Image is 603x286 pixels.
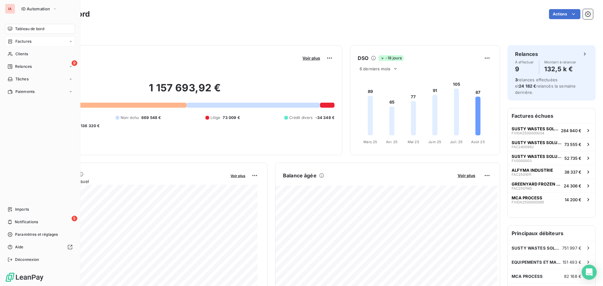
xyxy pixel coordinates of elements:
[408,140,419,144] tspan: Mai 25
[508,226,595,241] h6: Principaux débiteurs
[121,115,139,121] span: Non-échu
[15,26,44,32] span: Tableau de bord
[15,257,39,262] span: Déconnexion
[5,87,75,97] a: Paiements
[5,74,75,84] a: Tâches
[301,55,322,61] button: Voir plus
[141,115,161,121] span: 669 548 €
[378,55,403,61] span: -18 jours
[508,137,595,151] button: SUSTY WASTES SOLUTIONS [GEOGRAPHIC_DATA] (SWS FRANCE)FAC240098273 555 €
[229,173,247,178] button: Voir plus
[283,172,317,179] h6: Balance âgée
[512,131,544,135] span: FVIDA2500000034
[512,260,562,265] span: EQUIPEMENTS ET MACHINES DE L'OUEST
[231,174,245,178] span: Voir plus
[5,272,44,282] img: Logo LeanPay
[5,49,75,59] a: Clients
[5,62,75,72] a: 9Relances
[508,108,595,123] h6: Factures échues
[456,173,477,178] button: Voir plus
[512,140,562,145] span: SUSTY WASTES SOLUTIONS [GEOGRAPHIC_DATA] (SWS FRANCE)
[512,181,561,186] span: GREENYARD FROZEN FRANCE SAS
[223,115,240,121] span: 73 009 €
[512,159,532,163] span: FV0000003
[512,145,534,149] span: FAC2400982
[515,77,518,82] span: 3
[471,140,485,144] tspan: Août 25
[508,165,595,179] button: ALFYMA INDUSTRIEFAC250101138 337 €
[5,36,75,46] a: Factures
[515,64,534,74] h4: 9
[562,260,581,265] span: 151 493 €
[508,179,595,192] button: GREENYARD FROZEN FRANCE SASFAC250114524 306 €
[515,50,538,58] h6: Relances
[512,173,531,176] span: FAC2501011
[515,60,534,64] span: À effectuer
[5,24,75,34] a: Tableau de bord
[15,219,38,225] span: Notifications
[565,197,581,202] span: 14 200 €
[450,140,463,144] tspan: Juil. 25
[15,244,24,250] span: Aide
[360,66,390,71] span: 6 derniers mois
[512,195,542,200] span: MCA PROCESS
[561,128,581,133] span: 284 940 €
[15,39,31,44] span: Factures
[549,9,580,19] button: Actions
[289,115,313,121] span: Crédit divers
[564,274,581,279] span: 82 168 €
[386,140,398,144] tspan: Avr. 25
[363,140,377,144] tspan: Mars 25
[5,204,75,214] a: Imports
[5,4,15,14] div: IA
[5,242,75,252] a: Aide
[210,115,220,121] span: Litige
[512,168,553,173] span: ALFYMA INDUSTRIE
[35,82,334,100] h2: 1 157 693,92 €
[21,6,50,11] span: ID Automation
[15,232,58,237] span: Paramètres et réglages
[79,123,100,129] span: -136 320 €
[544,60,576,64] span: Montant à relancer
[562,246,581,251] span: 751 997 €
[508,151,595,165] button: SUSTY WASTES SOLUTIONS [GEOGRAPHIC_DATA] (SWS FRANCE)FV000000352 735 €
[458,173,475,178] span: Voir plus
[512,274,543,279] span: MCA PROCESS
[515,77,576,95] span: relances effectuées et relancés la semaine dernière.
[15,89,35,94] span: Paiements
[564,170,581,175] span: 38 337 €
[15,64,32,69] span: Relances
[72,60,77,66] span: 9
[508,192,595,206] button: MCA PROCESSFVIDA250000009514 200 €
[512,246,562,251] span: SUSTY WASTES SOLUTIONS [GEOGRAPHIC_DATA] (SWS FRANCE)
[564,156,581,161] span: 52 735 €
[302,56,320,61] span: Voir plus
[358,54,368,62] h6: DSO
[15,207,29,212] span: Imports
[35,178,226,185] span: Chiffre d'affaires mensuel
[564,142,581,147] span: 73 555 €
[512,126,558,131] span: SUSTY WASTES SOLUTIONS [GEOGRAPHIC_DATA] (SWS FRANCE)
[428,140,441,144] tspan: Juin 25
[15,51,28,57] span: Clients
[508,123,595,137] button: SUSTY WASTES SOLUTIONS [GEOGRAPHIC_DATA] (SWS FRANCE)FVIDA2500000034284 940 €
[512,200,544,204] span: FVIDA2500000095
[519,84,536,89] span: 24 182 €
[564,183,581,188] span: 24 306 €
[582,265,597,280] div: Open Intercom Messenger
[315,115,334,121] span: -34 348 €
[72,216,77,221] span: 5
[5,229,75,240] a: Paramètres et réglages
[15,76,29,82] span: Tâches
[512,186,532,190] span: FAC2501145
[544,64,576,74] h4: 132,5 k €
[512,154,562,159] span: SUSTY WASTES SOLUTIONS [GEOGRAPHIC_DATA] (SWS FRANCE)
